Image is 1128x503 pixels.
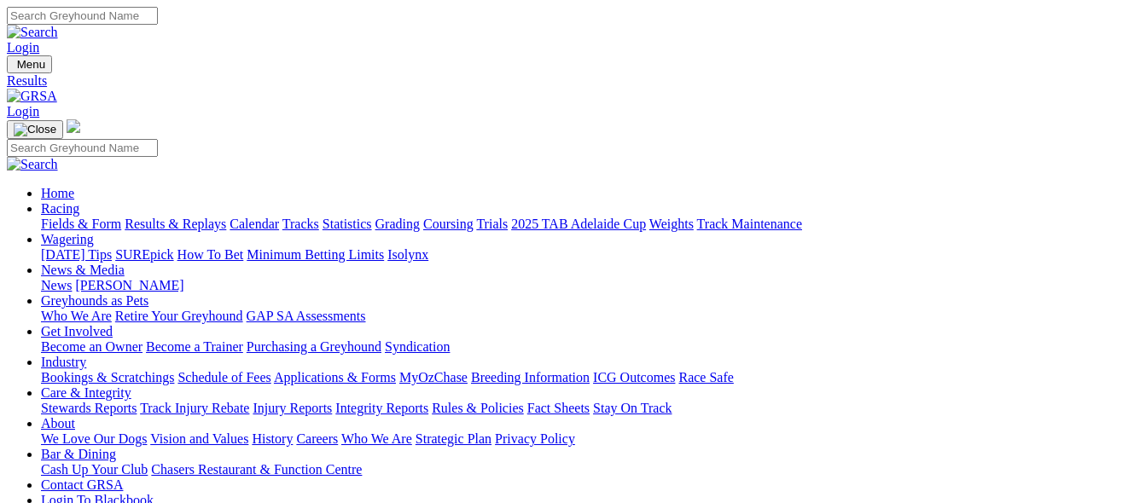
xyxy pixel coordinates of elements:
a: Stewards Reports [41,401,137,415]
a: ICG Outcomes [593,370,675,384]
img: Search [7,157,58,172]
a: Weights [649,217,694,231]
input: Search [7,139,158,157]
div: Racing [41,217,1121,232]
a: Chasers Restaurant & Function Centre [151,462,362,477]
a: Privacy Policy [495,431,575,446]
img: Close [14,123,56,136]
a: 2025 TAB Adelaide Cup [511,217,646,231]
a: Results & Replays [125,217,226,231]
a: Purchasing a Greyhound [247,339,381,354]
a: Become an Owner [41,339,142,354]
a: SUREpick [115,247,173,262]
a: Tracks [282,217,319,231]
a: News & Media [41,263,125,277]
a: Retire Your Greyhound [115,309,243,323]
a: History [252,431,293,446]
img: Search [7,25,58,40]
a: How To Bet [177,247,244,262]
a: Login [7,40,39,55]
div: Industry [41,370,1121,385]
a: Login [7,104,39,119]
a: Trials [476,217,508,231]
a: Contact GRSA [41,477,123,492]
a: Results [7,73,1121,89]
a: Minimum Betting Limits [247,247,384,262]
a: Grading [375,217,420,231]
a: Industry [41,355,86,369]
a: Injury Reports [253,401,332,415]
a: Bar & Dining [41,447,116,461]
a: Isolynx [387,247,428,262]
a: Track Injury Rebate [140,401,249,415]
a: Fields & Form [41,217,121,231]
div: About [41,431,1121,447]
a: [PERSON_NAME] [75,278,183,292]
a: About [41,416,75,431]
span: Menu [17,58,45,71]
a: Wagering [41,232,94,246]
div: Bar & Dining [41,462,1121,477]
img: GRSA [7,89,57,104]
a: Get Involved [41,324,113,338]
a: Integrity Reports [335,401,428,415]
a: Home [41,186,74,200]
a: Track Maintenance [697,217,802,231]
a: MyOzChase [399,370,468,384]
a: Stay On Track [593,401,672,415]
a: Breeding Information [471,370,590,384]
a: News [41,278,72,292]
a: Race Safe [678,370,733,384]
a: Become a Trainer [146,339,243,354]
div: Greyhounds as Pets [41,309,1121,324]
a: Greyhounds as Pets [41,293,148,308]
a: We Love Our Dogs [41,431,147,446]
a: Rules & Policies [432,401,524,415]
a: Who We Are [41,309,112,323]
div: Care & Integrity [41,401,1121,416]
a: Applications & Forms [274,370,396,384]
button: Toggle navigation [7,55,52,73]
a: Vision and Values [150,431,248,446]
a: Calendar [230,217,279,231]
button: Toggle navigation [7,120,63,139]
div: News & Media [41,278,1121,293]
a: GAP SA Assessments [247,309,366,323]
a: Cash Up Your Club [41,462,148,477]
a: Fact Sheets [527,401,590,415]
input: Search [7,7,158,25]
div: Wagering [41,247,1121,263]
a: Who We Are [341,431,412,446]
a: Racing [41,201,79,216]
a: Careers [296,431,338,446]
a: Bookings & Scratchings [41,370,174,384]
a: [DATE] Tips [41,247,112,262]
a: Strategic Plan [416,431,491,446]
div: Get Involved [41,339,1121,355]
a: Syndication [385,339,450,354]
a: Statistics [323,217,372,231]
a: Coursing [423,217,474,231]
img: logo-grsa-white.png [67,119,80,133]
a: Schedule of Fees [177,370,270,384]
a: Care & Integrity [41,385,131,400]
